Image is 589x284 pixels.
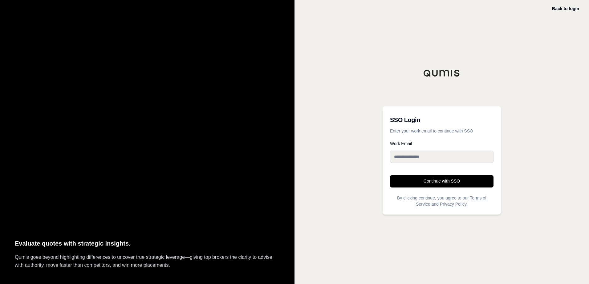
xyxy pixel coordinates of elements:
p: Qumis goes beyond highlighting differences to uncover true strategic leverage—giving top brokers ... [15,253,280,269]
a: Back to login [552,6,579,11]
p: By clicking continue, you agree to our and . [390,195,494,207]
img: Qumis [423,69,460,77]
label: Work Email [390,141,494,146]
p: Evaluate quotes with strategic insights. [15,239,280,249]
button: Continue with SSO [390,175,494,187]
a: Privacy Policy [440,202,466,207]
p: Enter your work email to continue with SSO [390,128,494,134]
h3: SSO Login [390,114,494,126]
